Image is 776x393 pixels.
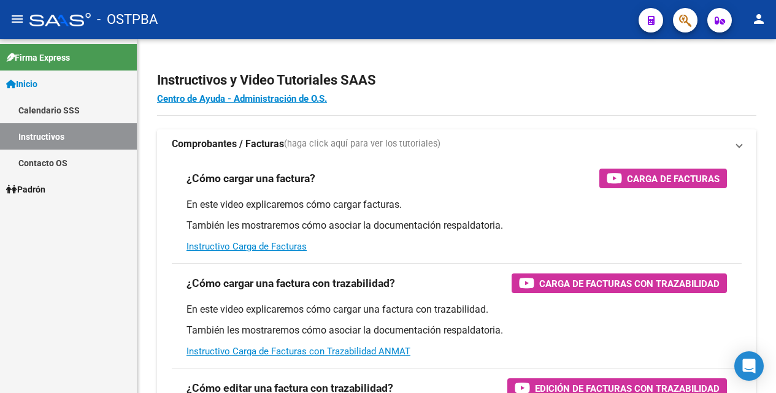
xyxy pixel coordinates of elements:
[186,324,727,337] p: También les mostraremos cómo asociar la documentación respaldatoria.
[6,51,70,64] span: Firma Express
[186,275,395,292] h3: ¿Cómo cargar una factura con trazabilidad?
[172,137,284,151] strong: Comprobantes / Facturas
[627,171,720,186] span: Carga de Facturas
[751,12,766,26] mat-icon: person
[97,6,158,33] span: - OSTPBA
[6,183,45,196] span: Padrón
[157,129,756,159] mat-expansion-panel-header: Comprobantes / Facturas(haga click aquí para ver los tutoriales)
[186,198,727,212] p: En este video explicaremos cómo cargar facturas.
[186,346,410,357] a: Instructivo Carga de Facturas con Trazabilidad ANMAT
[186,219,727,232] p: También les mostraremos cómo asociar la documentación respaldatoria.
[734,351,764,381] div: Open Intercom Messenger
[10,12,25,26] mat-icon: menu
[157,69,756,92] h2: Instructivos y Video Tutoriales SAAS
[284,137,440,151] span: (haga click aquí para ver los tutoriales)
[157,93,327,104] a: Centro de Ayuda - Administración de O.S.
[186,170,315,187] h3: ¿Cómo cargar una factura?
[512,273,727,293] button: Carga de Facturas con Trazabilidad
[186,303,727,316] p: En este video explicaremos cómo cargar una factura con trazabilidad.
[599,169,727,188] button: Carga de Facturas
[6,77,37,91] span: Inicio
[539,276,720,291] span: Carga de Facturas con Trazabilidad
[186,241,307,252] a: Instructivo Carga de Facturas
